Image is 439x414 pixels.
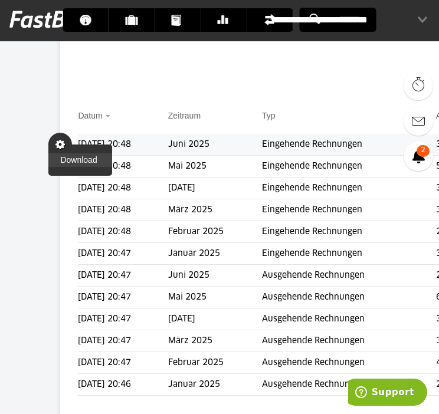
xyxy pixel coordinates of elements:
td: [DATE] 20:48 [78,134,168,156]
span: Finanzen [264,8,283,32]
span: 2 [417,145,430,157]
td: [DATE] 20:48 [78,156,168,178]
td: [DATE] 20:47 [78,287,168,308]
a: Datum [78,111,102,120]
td: [DATE] 20:48 [78,199,168,221]
td: [DATE] 20:47 [78,308,168,330]
td: [DATE] 20:47 [78,352,168,374]
td: [DATE] 20:47 [78,265,168,287]
img: fastbill_logo_white.png [9,9,108,28]
td: Ausgehende Rechnungen [262,308,436,330]
td: Februar 2025 [168,221,262,243]
td: Februar 2025 [168,352,262,374]
span: Banking [218,8,237,32]
a: Download [48,153,112,167]
a: Dashboard [63,8,109,32]
td: Eingehende Rechnungen [262,156,436,178]
a: Banking [201,8,247,32]
span: Kunden [126,8,145,32]
td: Ausgehende Rechnungen [262,265,436,287]
td: März 2025 [168,330,262,352]
iframe: Öffnet ein Widget, in dem Sie weitere Informationen finden [348,379,427,408]
td: [DATE] [168,308,262,330]
td: Mai 2025 [168,156,262,178]
span: Dashboard [80,8,99,32]
td: Juni 2025 [168,265,262,287]
td: Eingehende Rechnungen [262,199,436,221]
td: [DATE] 20:46 [78,374,168,396]
a: 2 [404,142,433,171]
img: sort_desc.gif [105,115,113,117]
td: Eingehende Rechnungen [262,243,436,265]
td: Januar 2025 [168,243,262,265]
td: Ausgehende Rechnungen [262,374,436,396]
span: Dokumente [172,8,191,32]
td: Ausgehende Rechnungen [262,330,436,352]
a: Kunden [109,8,155,32]
a: Zeitraum [168,111,201,120]
td: Juni 2025 [168,134,262,156]
td: Januar 2025 [168,374,262,396]
td: Mai 2025 [168,287,262,308]
a: Dokumente [155,8,201,32]
a: Typ [262,111,276,120]
td: [DATE] 20:48 [78,178,168,199]
a: Finanzen [247,8,293,32]
td: Eingehende Rechnungen [262,178,436,199]
td: Eingehende Rechnungen [262,134,436,156]
td: [DATE] 20:47 [78,330,168,352]
td: [DATE] [168,178,262,199]
td: [DATE] 20:48 [78,221,168,243]
td: Ausgehende Rechnungen [262,352,436,374]
td: Eingehende Rechnungen [262,221,436,243]
td: März 2025 [168,199,262,221]
td: [DATE] 20:47 [78,243,168,265]
td: Ausgehende Rechnungen [262,287,436,308]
